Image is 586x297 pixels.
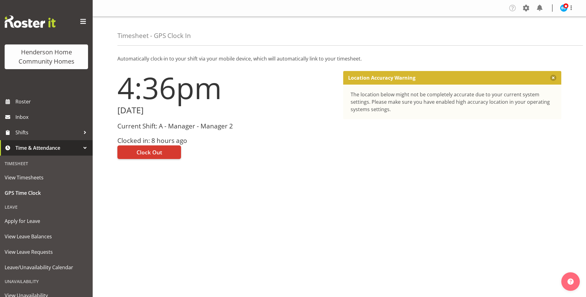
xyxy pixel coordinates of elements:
h1: 4:36pm [117,71,336,104]
span: View Leave Requests [5,247,88,257]
a: View Leave Balances [2,229,91,244]
span: Apply for Leave [5,216,88,226]
div: The location below might not be completely accurate due to your current system settings. Please m... [351,91,554,113]
span: Time & Attendance [15,143,80,153]
p: Location Accuracy Warning [348,75,415,81]
span: GPS Time Clock [5,188,88,198]
div: Unavailability [2,275,91,288]
a: View Leave Requests [2,244,91,260]
a: Leave/Unavailability Calendar [2,260,91,275]
h2: [DATE] [117,106,336,115]
div: Leave [2,201,91,213]
span: Shifts [15,128,80,137]
a: Apply for Leave [2,213,91,229]
a: View Timesheets [2,170,91,185]
img: Rosterit website logo [5,15,56,28]
span: Leave/Unavailability Calendar [5,263,88,272]
img: help-xxl-2.png [567,278,574,285]
div: Timesheet [2,157,91,170]
img: barbara-dunlop8515.jpg [560,4,567,12]
span: View Timesheets [5,173,88,182]
button: Clock Out [117,145,181,159]
span: Clock Out [137,148,162,156]
span: Inbox [15,112,90,122]
h3: Current Shift: A - Manager - Manager 2 [117,123,336,130]
h3: Clocked in: 8 hours ago [117,137,336,144]
button: Close message [550,75,556,81]
p: Automatically clock-in to your shift via your mobile device, which will automatically link to you... [117,55,561,62]
span: View Leave Balances [5,232,88,241]
a: GPS Time Clock [2,185,91,201]
div: Henderson Home Community Homes [11,48,82,66]
span: Roster [15,97,90,106]
h4: Timesheet - GPS Clock In [117,32,191,39]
